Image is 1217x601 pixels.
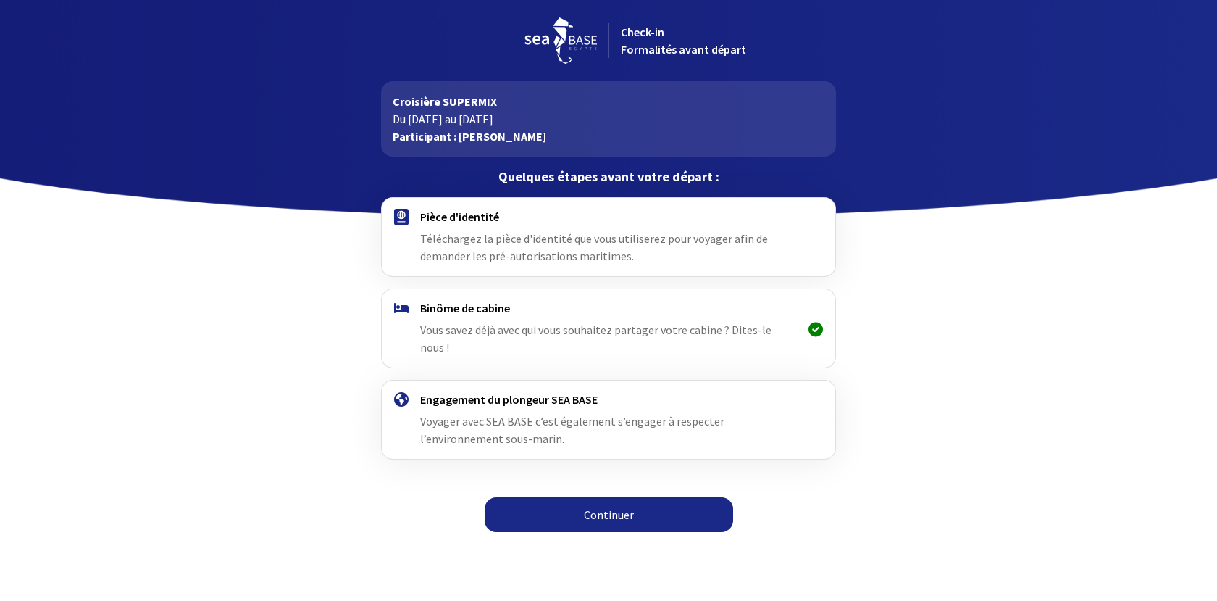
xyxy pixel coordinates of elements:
[621,25,746,57] span: Check-in Formalités avant départ
[393,110,824,128] p: Du [DATE] au [DATE]
[420,301,796,315] h4: Binôme de cabine
[420,210,796,224] h4: Pièce d'identité
[394,209,409,225] img: passport.svg
[394,392,409,407] img: engagement.svg
[393,93,824,110] p: Croisière SUPERMIX
[524,17,597,64] img: logo_seabase.svg
[420,323,771,355] span: Vous savez déjà avec qui vous souhaitez partager votre cabine ? Dites-le nous !
[420,231,768,263] span: Téléchargez la pièce d'identité que vous utiliserez pour voyager afin de demander les pré-autoris...
[394,303,409,313] img: binome.svg
[485,497,733,532] a: Continuer
[381,168,835,186] p: Quelques étapes avant votre départ :
[420,414,724,446] span: Voyager avec SEA BASE c’est également s’engager à respecter l’environnement sous-marin.
[393,128,824,145] p: Participant : [PERSON_NAME]
[420,392,796,407] h4: Engagement du plongeur SEA BASE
